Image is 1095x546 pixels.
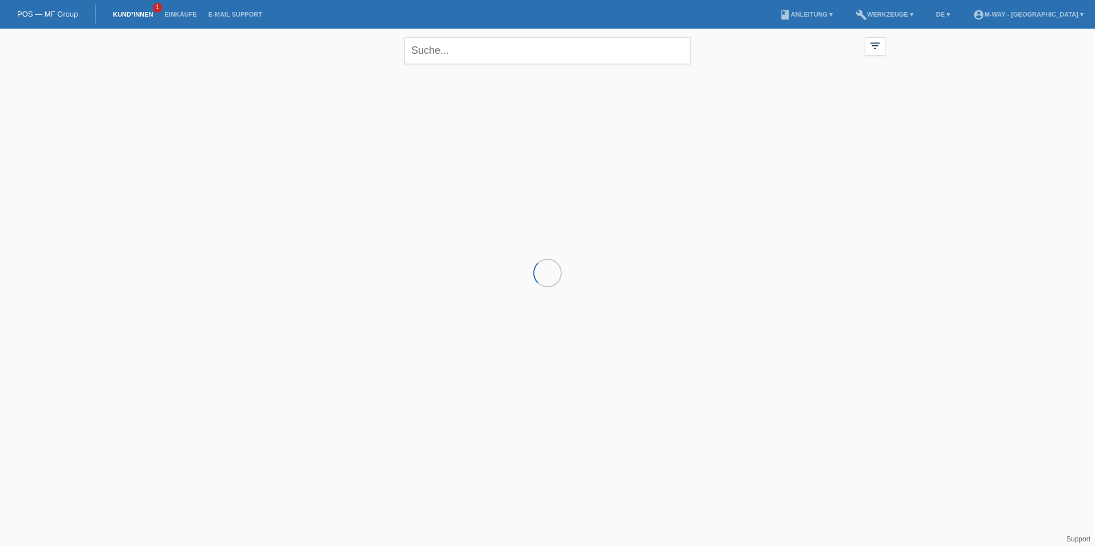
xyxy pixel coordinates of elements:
a: DE ▾ [931,11,956,18]
i: filter_list [869,39,881,52]
a: POS — MF Group [17,10,78,18]
a: bookAnleitung ▾ [774,11,838,18]
i: build [856,9,867,21]
a: buildWerkzeuge ▾ [850,11,919,18]
i: account_circle [973,9,984,21]
a: Support [1066,535,1090,543]
span: 1 [153,3,162,13]
a: Kund*innen [107,11,159,18]
a: E-Mail Support [203,11,268,18]
a: account_circlem-way - [GEOGRAPHIC_DATA] ▾ [967,11,1089,18]
i: book [779,9,791,21]
input: Suche... [404,37,691,64]
a: Einkäufe [159,11,202,18]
